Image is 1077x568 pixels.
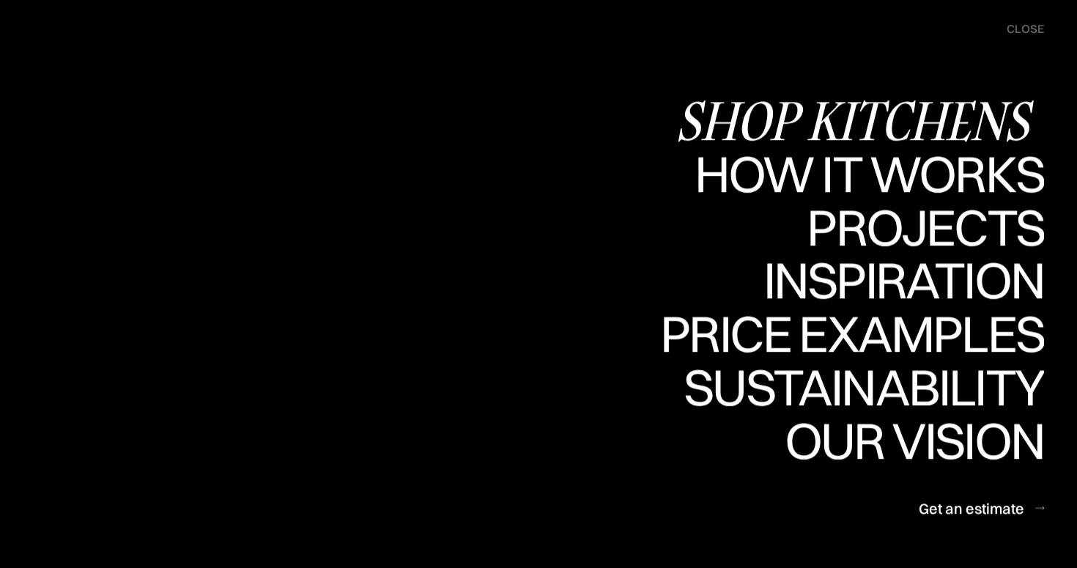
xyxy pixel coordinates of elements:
[691,148,1044,202] a: How it worksHow it works
[660,359,1044,410] div: Price examples
[772,415,1044,466] div: Our vision
[1007,21,1044,37] div: close
[772,466,1044,517] div: Our vision
[919,498,1024,518] div: Get an estimate
[919,490,1044,526] a: Get an estimate
[992,15,1044,44] div: menu
[676,95,1044,148] a: Shop Kitchens
[807,253,1044,304] div: Projects
[691,148,1044,199] div: How it works
[660,308,1044,361] a: Price examplesPrice examples
[671,361,1044,415] a: SustainabilitySustainability
[807,202,1044,255] a: ProjectsProjects
[671,413,1044,464] div: Sustainability
[660,308,1044,359] div: Price examples
[676,95,1044,146] div: Shop Kitchens
[691,199,1044,251] div: How it works
[743,306,1044,358] div: Inspiration
[743,255,1044,309] a: InspirationInspiration
[807,202,1044,253] div: Projects
[671,361,1044,413] div: Sustainability
[772,415,1044,468] a: Our visionOur vision
[743,255,1044,306] div: Inspiration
